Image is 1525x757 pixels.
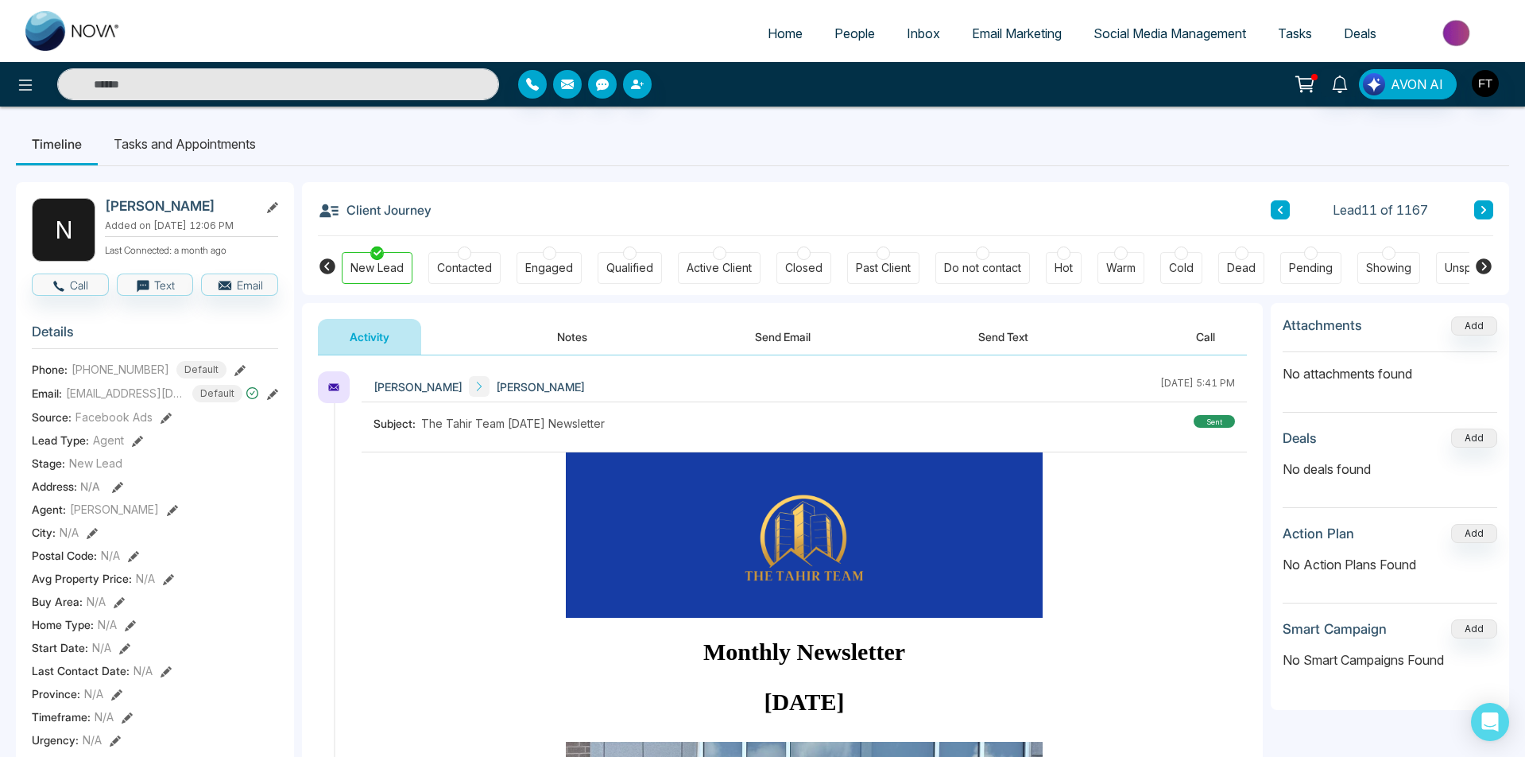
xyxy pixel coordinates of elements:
[723,319,842,355] button: Send Email
[1262,18,1328,49] a: Tasks
[525,260,573,276] div: Engaged
[1283,650,1497,670] p: No Smart Campaigns Found
[1451,316,1497,336] button: Add
[956,18,1078,49] a: Email Marketing
[32,478,100,495] span: Address:
[437,260,492,276] div: Contacted
[32,501,66,518] span: Agent:
[32,409,72,425] span: Source:
[1055,260,1073,276] div: Hot
[1451,318,1497,332] span: Add
[1472,70,1499,97] img: User Avatar
[101,547,120,564] span: N/A
[105,240,278,258] p: Last Connected: a month ago
[819,18,891,49] a: People
[16,122,98,165] li: Timeline
[72,361,169,378] span: [PHONE_NUMBER]
[87,593,106,610] span: N/A
[92,639,111,656] span: N/A
[318,319,421,355] button: Activity
[944,260,1021,276] div: Do not contact
[32,685,80,702] span: Province :
[374,415,421,432] span: Subject:
[32,593,83,610] span: Buy Area :
[1366,260,1411,276] div: Showing
[1169,260,1194,276] div: Cold
[93,432,124,448] span: Agent
[891,18,956,49] a: Inbox
[1400,15,1515,51] img: Market-place.gif
[1093,25,1246,41] span: Social Media Management
[136,570,155,587] span: N/A
[66,385,185,402] span: [EMAIL_ADDRESS][DOMAIN_NAME]
[201,274,278,296] button: Email
[525,319,619,355] button: Notes
[421,415,605,432] span: The Tahir Team [DATE] Newsletter
[1283,352,1497,383] p: No attachments found
[1278,25,1312,41] span: Tasks
[32,432,89,448] span: Lead Type:
[1283,460,1497,479] p: No deals found
[70,501,159,518] span: [PERSON_NAME]
[83,732,102,748] span: N/A
[946,319,1060,355] button: Send Text
[1283,526,1354,542] h3: Action Plan
[785,260,822,276] div: Closed
[318,198,432,222] h3: Client Journey
[496,378,585,395] span: [PERSON_NAME]
[1333,200,1428,219] span: Lead 11 of 1167
[1363,73,1385,95] img: Lead Flow
[32,662,130,679] span: Last Contact Date :
[972,25,1062,41] span: Email Marketing
[1471,703,1509,741] div: Open Intercom Messenger
[32,324,278,348] h3: Details
[1283,317,1362,333] h3: Attachments
[32,524,56,541] span: City :
[1445,260,1508,276] div: Unspecified
[32,639,88,656] span: Start Date :
[105,219,278,233] p: Added on [DATE] 12:06 PM
[1283,555,1497,574] p: No Action Plans Found
[32,616,94,633] span: Home Type :
[1451,619,1497,639] button: Add
[1164,319,1247,355] button: Call
[374,378,463,395] span: [PERSON_NAME]
[176,361,226,378] span: Default
[32,274,109,296] button: Call
[32,732,79,748] span: Urgency :
[80,479,100,493] span: N/A
[69,455,122,472] span: New Lead
[32,570,132,587] span: Avg Property Price :
[1451,429,1497,448] button: Add
[350,260,404,276] div: New Lead
[1283,430,1317,446] h3: Deals
[32,547,97,564] span: Postal Code :
[32,361,68,378] span: Phone:
[32,198,95,262] div: N
[1283,621,1387,637] h3: Smart Campaign
[192,385,242,402] span: Default
[134,662,153,679] span: N/A
[1227,260,1256,276] div: Dead
[75,409,153,425] span: Facebook Ads
[98,122,272,165] li: Tasks and Appointments
[834,25,875,41] span: People
[1359,69,1457,99] button: AVON AI
[84,685,103,702] span: N/A
[32,455,65,472] span: Stage:
[768,25,803,41] span: Home
[95,708,114,725] span: N/A
[907,25,940,41] span: Inbox
[1160,376,1235,397] div: [DATE] 5:41 PM
[856,260,911,276] div: Past Client
[1344,25,1376,41] span: Deals
[1451,524,1497,543] button: Add
[1078,18,1262,49] a: Social Media Management
[32,385,62,402] span: Email:
[1289,260,1333,276] div: Pending
[98,616,117,633] span: N/A
[752,18,819,49] a: Home
[1194,415,1235,428] div: sent
[32,708,91,725] span: Timeframe :
[687,260,752,276] div: Active Client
